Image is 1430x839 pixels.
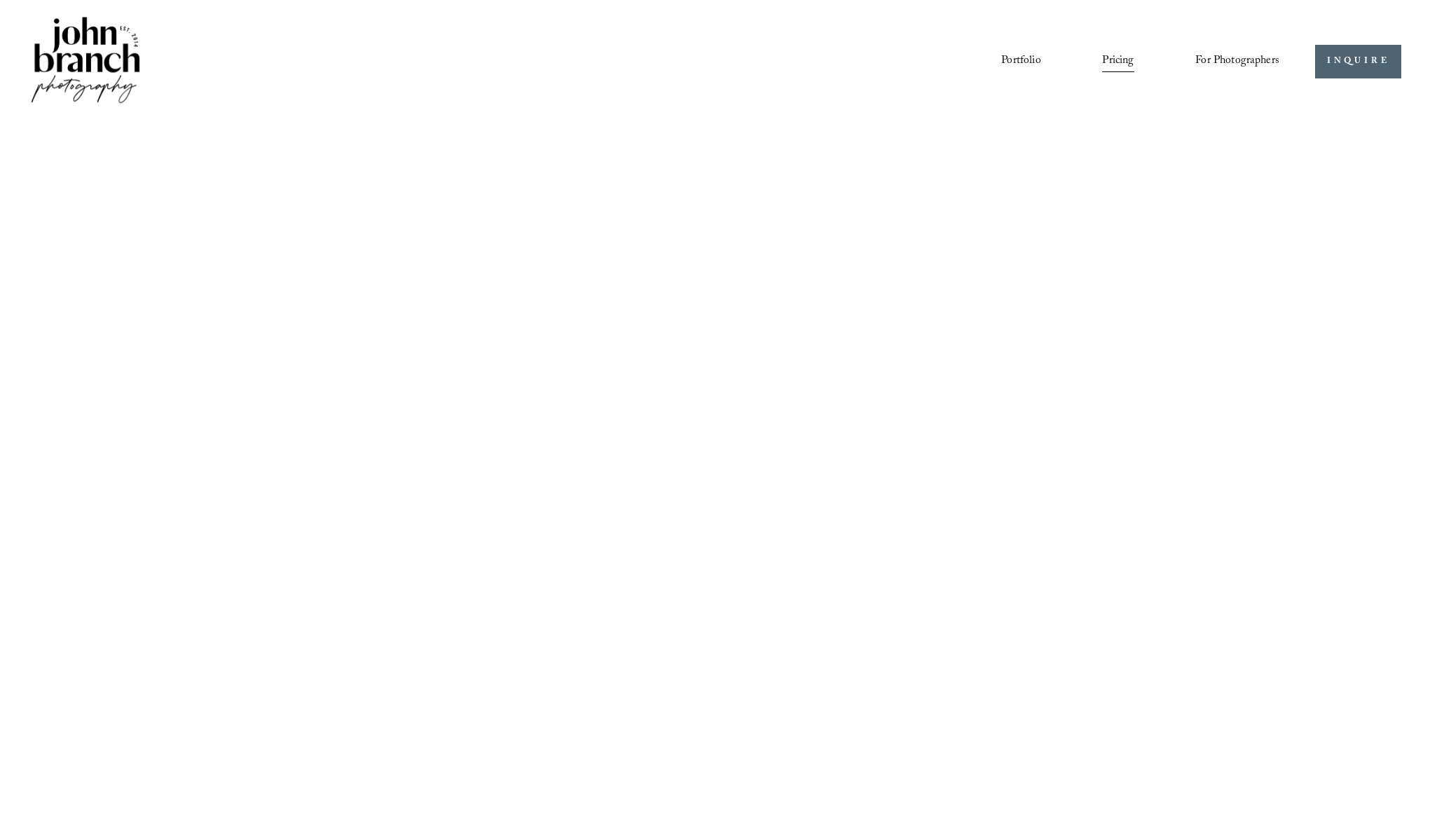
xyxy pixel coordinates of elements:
[1315,45,1401,79] a: INQUIRE
[1102,50,1134,74] a: Pricing
[1195,50,1279,72] span: For Photographers
[29,14,142,109] img: John Branch IV Photography
[1001,50,1040,74] a: Portfolio
[1195,50,1279,74] a: folder dropdown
